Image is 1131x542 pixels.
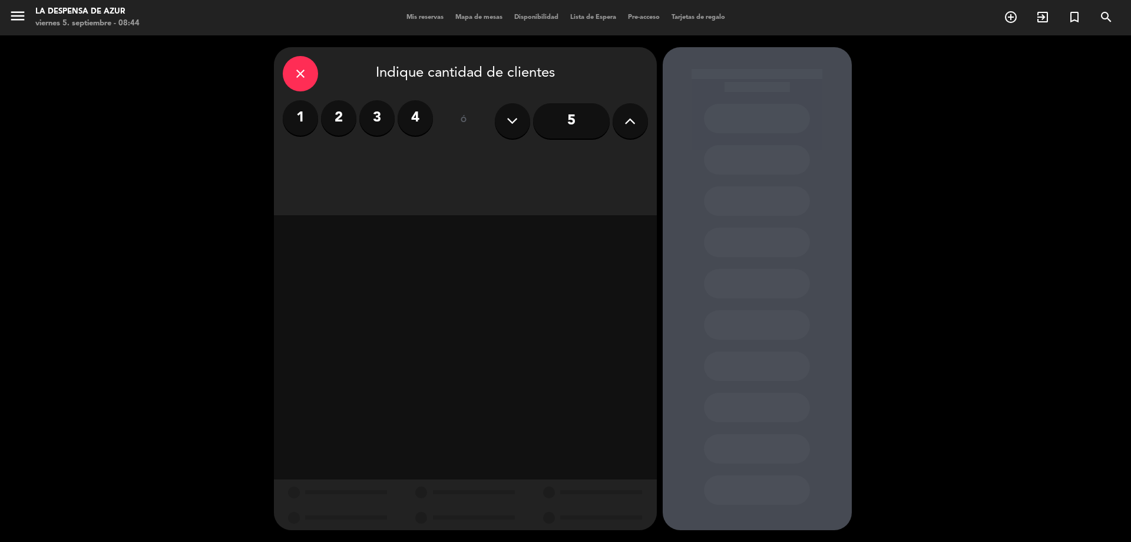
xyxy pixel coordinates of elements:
[283,100,318,136] label: 1
[1036,10,1050,24] i: exit_to_app
[359,100,395,136] label: 3
[293,67,307,81] i: close
[35,18,140,29] div: viernes 5. septiembre - 08:44
[35,6,140,18] div: La Despensa de Azur
[622,14,666,21] span: Pre-acceso
[508,14,564,21] span: Disponibilidad
[9,7,27,25] i: menu
[321,100,356,136] label: 2
[9,7,27,29] button: menu
[401,14,449,21] span: Mis reservas
[666,14,731,21] span: Tarjetas de regalo
[564,14,622,21] span: Lista de Espera
[445,100,483,142] div: ó
[449,14,508,21] span: Mapa de mesas
[1067,10,1082,24] i: turned_in_not
[1004,10,1018,24] i: add_circle_outline
[398,100,433,136] label: 4
[283,56,648,91] div: Indique cantidad de clientes
[1099,10,1113,24] i: search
